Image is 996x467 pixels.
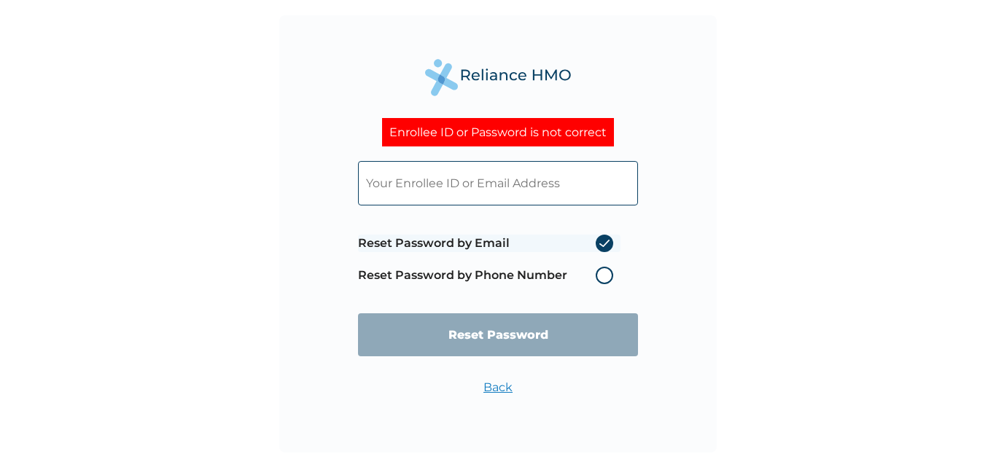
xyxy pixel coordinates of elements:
[358,313,638,356] input: Reset Password
[483,380,513,394] a: Back
[425,59,571,96] img: Reliance Health's Logo
[358,235,620,252] label: Reset Password by Email
[382,118,614,146] div: Enrollee ID or Password is not correct
[358,161,638,205] input: Your Enrollee ID or Email Address
[358,227,620,291] span: Password reset method
[358,267,620,284] label: Reset Password by Phone Number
